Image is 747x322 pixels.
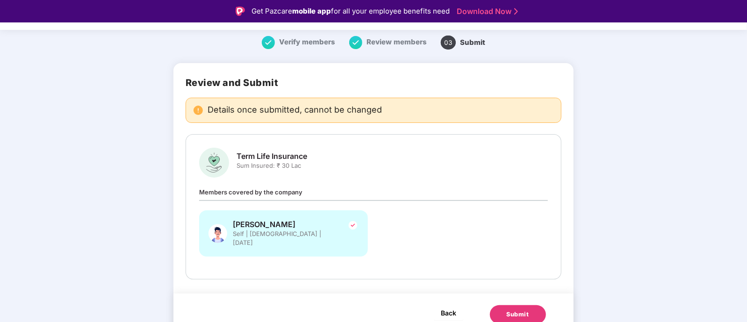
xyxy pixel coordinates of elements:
span: Verify members [279,37,335,46]
span: Sum Insured: ₹ 30 Lac [237,161,307,170]
span: Review members [366,37,427,46]
span: Self | [DEMOGRAPHIC_DATA] | [DATE] [233,229,336,247]
span: [PERSON_NAME] [233,220,336,229]
div: Submit [507,310,529,319]
div: Get Pazcare for all your employee benefits need [251,6,450,17]
a: Download Now [457,7,515,16]
strong: mobile app [292,7,331,15]
img: Logo [236,7,245,16]
img: svg+xml;base64,PHN2ZyBpZD0iR3JvdXBfVGVybV9MaWZlX0luc3VyYW5jZSIgZGF0YS1uYW1lPSJHcm91cCBUZXJtIExpZm... [199,148,229,178]
img: svg+xml;base64,PHN2ZyBpZD0iVGljay0yNHgyNCIgeG1sbnM9Imh0dHA6Ly93d3cudzMub3JnLzIwMDAvc3ZnIiB3aWR0aD... [347,220,359,231]
img: Stroke [514,7,518,16]
img: svg+xml;base64,PHN2ZyBpZD0iRGFuZ2VyX2FsZXJ0IiBkYXRhLW5hbWU9IkRhbmdlciBhbGVydCIgeG1sbnM9Imh0dHA6Ly... [194,106,203,115]
img: svg+xml;base64,PHN2ZyBpZD0iU3BvdXNlX01hbGUiIHhtbG5zPSJodHRwOi8vd3d3LnczLm9yZy8yMDAwL3N2ZyIgeG1sbn... [208,220,227,247]
span: 03 [441,36,456,50]
button: Back [434,305,463,320]
img: svg+xml;base64,PHN2ZyB4bWxucz0iaHR0cDovL3d3dy53My5vcmcvMjAwMC9zdmciIHdpZHRoPSIxNiIgaGVpZ2h0PSIxNi... [349,36,362,49]
span: Back [441,307,456,319]
span: Submit [460,38,485,47]
span: Members covered by the company [199,188,302,196]
img: svg+xml;base64,PHN2ZyB4bWxucz0iaHR0cDovL3d3dy53My5vcmcvMjAwMC9zdmciIHdpZHRoPSIxNiIgaGVpZ2h0PSIxNi... [262,36,275,49]
span: Term Life Insurance [237,151,307,161]
span: Details once submitted, cannot be changed [208,106,382,115]
h2: Review and Submit [186,77,561,88]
